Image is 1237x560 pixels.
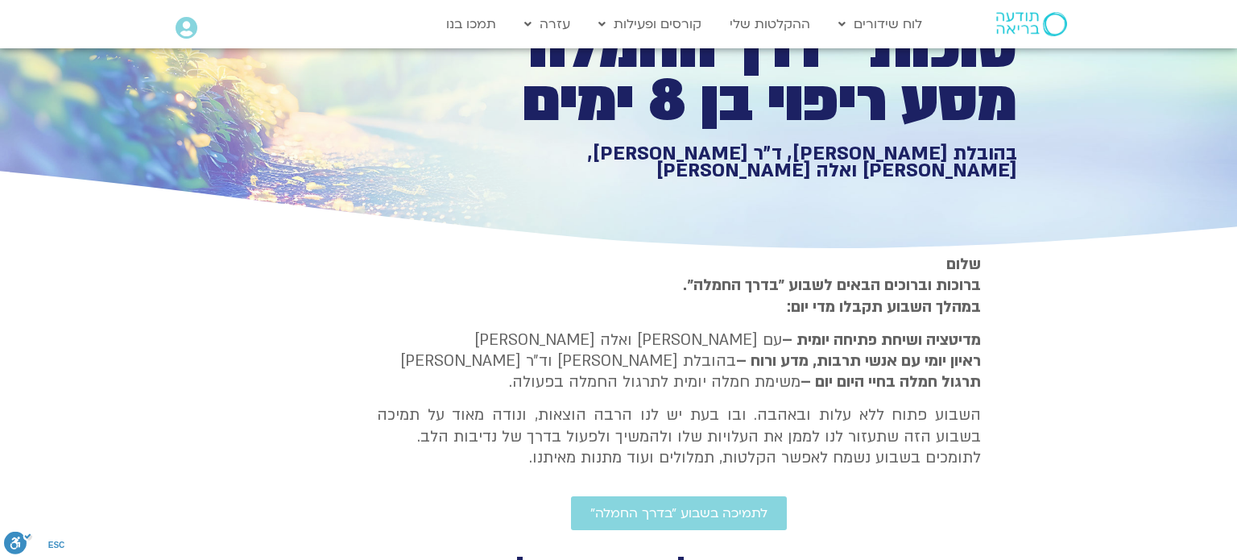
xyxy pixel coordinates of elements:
a: תמכו בנו [438,9,504,39]
b: ראיון יומי עם אנשי תרבות, מדע ורוח – [736,351,981,371]
p: עם [PERSON_NAME] ואלה [PERSON_NAME] בהובלת [PERSON_NAME] וד״ר [PERSON_NAME] משימת חמלה יומית לתרג... [377,330,981,393]
a: ההקלטות שלי [722,9,818,39]
p: השבוע פתוח ללא עלות ובאהבה. ובו בעת יש לנו הרבה הוצאות, ונודה מאוד על תמיכה בשבוע הזה שתעזור לנו ... [377,404,981,468]
b: תרגול חמלה בחיי היום יום – [801,371,981,392]
strong: ברוכות וברוכים הבאים לשבוע ״בדרך החמלה״. במהלך השבוע תקבלו מדי יום: [683,275,981,317]
a: עזרה [516,9,578,39]
h1: סוכות ״דרך החמלה״ מסע ריפוי בן 8 ימים [459,23,1017,128]
strong: מדיטציה ושיחת פתיחה יומית – [782,330,981,351]
a: לתמיכה בשבוע ״בדרך החמלה״ [571,496,787,530]
a: לוח שידורים [830,9,930,39]
h1: בהובלת [PERSON_NAME], ד״ר [PERSON_NAME], [PERSON_NAME] ואלה [PERSON_NAME] [459,145,1017,180]
a: קורסים ופעילות [590,9,710,39]
span: לתמיכה בשבוע ״בדרך החמלה״ [590,506,767,521]
strong: שלום [946,254,981,275]
img: תודעה בריאה [996,12,1067,36]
